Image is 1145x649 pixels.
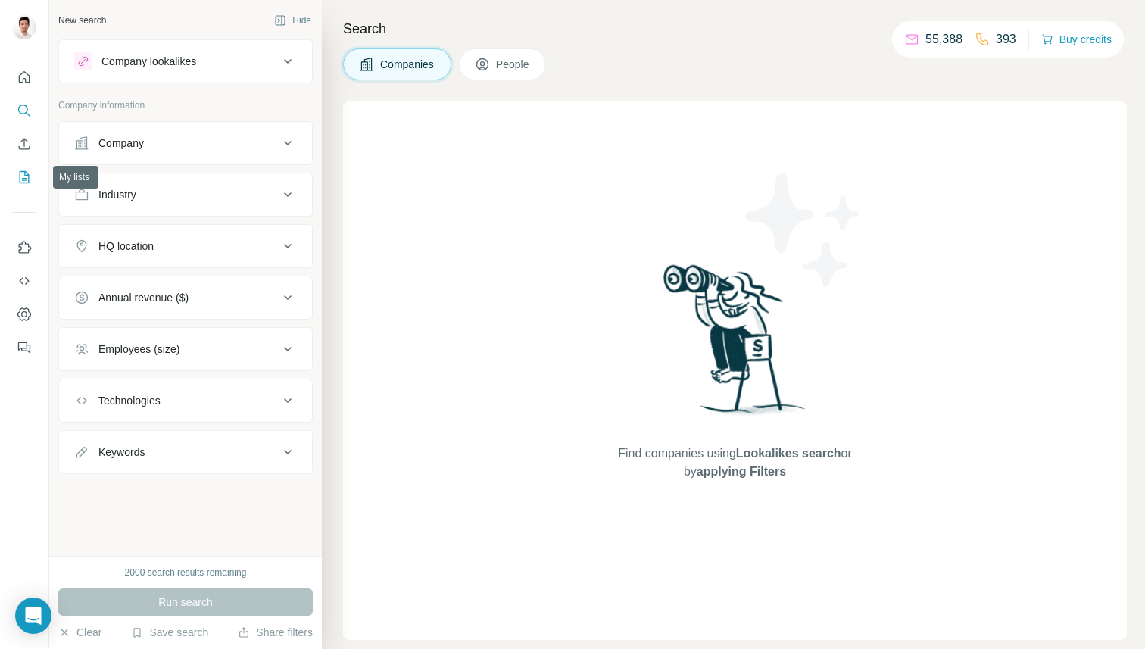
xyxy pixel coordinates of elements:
[12,164,36,191] button: My lists
[697,465,786,478] span: applying Filters
[12,97,36,124] button: Search
[238,625,313,640] button: Share filters
[343,18,1127,39] h4: Search
[12,64,36,91] button: Quick start
[98,187,136,202] div: Industry
[1041,29,1112,50] button: Buy credits
[59,382,312,419] button: Technologies
[58,98,313,112] p: Company information
[12,234,36,261] button: Use Surfe on LinkedIn
[98,239,154,254] div: HQ location
[98,445,145,460] div: Keywords
[736,447,841,460] span: Lookalikes search
[59,434,312,470] button: Keywords
[496,57,531,72] span: People
[12,15,36,39] img: Avatar
[131,625,208,640] button: Save search
[59,176,312,213] button: Industry
[735,162,872,298] img: Surfe Illustration - Stars
[12,334,36,361] button: Feedback
[98,290,189,305] div: Annual revenue ($)
[59,125,312,161] button: Company
[98,393,161,408] div: Technologies
[15,598,51,634] div: Open Intercom Messenger
[101,54,196,69] div: Company lookalikes
[58,625,101,640] button: Clear
[59,228,312,264] button: HQ location
[58,14,106,27] div: New search
[59,43,312,80] button: Company lookalikes
[996,30,1016,48] p: 393
[380,57,435,72] span: Companies
[98,136,144,151] div: Company
[98,342,179,357] div: Employees (size)
[264,9,322,32] button: Hide
[125,566,247,579] div: 2000 search results remaining
[657,261,814,429] img: Surfe Illustration - Woman searching with binoculars
[12,130,36,158] button: Enrich CSV
[59,331,312,367] button: Employees (size)
[613,445,856,481] span: Find companies using or by
[59,279,312,316] button: Annual revenue ($)
[12,301,36,328] button: Dashboard
[12,267,36,295] button: Use Surfe API
[925,30,962,48] p: 55,388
